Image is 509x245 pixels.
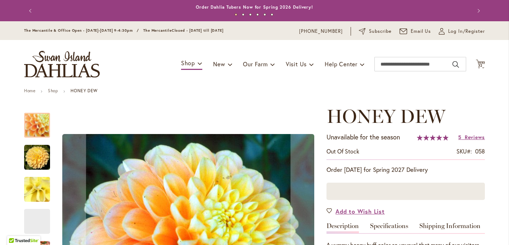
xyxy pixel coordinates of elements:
[181,59,195,67] span: Shop
[448,28,485,35] span: Log In/Register
[411,28,431,35] span: Email Us
[24,106,57,138] div: Honey Dew
[326,223,359,233] a: Description
[326,133,400,142] p: Unavailable for the season
[271,13,273,16] button: 6 of 6
[24,202,57,234] div: Honey Dew
[458,134,485,141] a: 5 Reviews
[456,147,472,155] strong: SKU
[478,63,483,68] span: 32
[359,28,392,35] a: Subscribe
[465,134,485,141] span: Reviews
[24,51,100,77] a: store logo
[439,28,485,35] a: Log In/Register
[196,4,313,10] a: Order Dahlia Tubers Now for Spring 2026 Delivery!
[24,28,172,33] span: The Mercantile & Office Open - [DATE]-[DATE] 9-4:30pm / The Mercantile
[299,28,343,35] a: [PHONE_NUMBER]
[326,147,359,156] div: Availability
[249,13,252,16] button: 3 of 6
[335,207,385,215] span: Add to Wish List
[48,88,58,93] a: Shop
[470,4,485,18] button: Next
[326,147,359,155] span: Out of stock
[24,88,35,93] a: Home
[235,13,237,16] button: 1 of 6
[11,170,63,209] img: Honey Dew
[326,207,385,215] a: Add to Wish List
[172,28,224,33] span: Closed - [DATE] till [DATE]
[24,144,50,170] img: Honey Dew
[458,134,461,141] span: 5
[24,4,39,18] button: Previous
[256,13,259,16] button: 4 of 6
[370,223,408,233] a: Specifications
[263,13,266,16] button: 5 of 6
[326,105,446,128] span: HONEY DEW
[24,138,57,170] div: Honey Dew
[286,60,307,68] span: Visit Us
[213,60,225,68] span: New
[242,13,244,16] button: 2 of 6
[417,135,449,141] div: 99%
[243,60,267,68] span: Our Farm
[71,88,97,93] strong: HONEY DEW
[475,147,485,156] div: 058
[369,28,392,35] span: Subscribe
[476,59,485,69] button: 32
[326,165,485,174] p: Order [DATE] for Spring 2027 Delivery
[325,60,357,68] span: Help Center
[419,223,481,233] a: Shipping Information
[400,28,431,35] a: Email Us
[24,170,57,202] div: Honey Dew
